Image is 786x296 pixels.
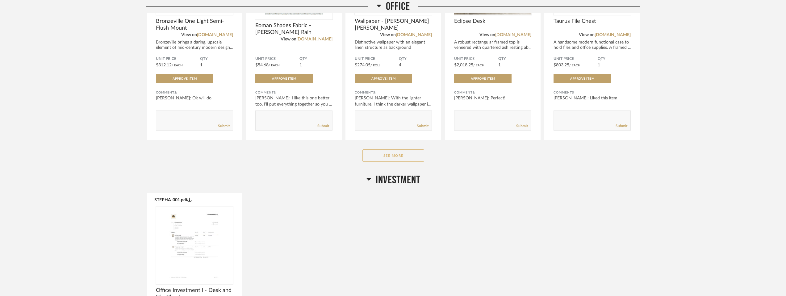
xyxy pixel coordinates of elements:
span: QTY [498,56,531,61]
button: Approve Item [156,74,213,83]
a: [DOMAIN_NAME] [396,33,432,37]
a: Submit [516,123,528,129]
span: QTY [299,56,332,61]
span: View on [479,33,495,37]
span: 1 [498,63,501,67]
span: Unit Price [355,56,399,61]
span: 1 [598,63,600,67]
span: View on [579,33,595,37]
span: / Each [569,64,580,67]
button: Approve Item [454,74,512,83]
span: QTY [399,56,432,61]
div: [PERSON_NAME]: Ok will do [156,95,233,101]
span: / Each [172,64,183,67]
span: $54.68 [255,63,269,67]
span: Approve Item [272,77,296,80]
div: A robust rectangular framed top is veneered with quartered ash resting ab... [454,40,531,50]
a: Submit [616,123,627,129]
div: Comments: [156,90,233,96]
button: Approve Item [355,74,412,83]
span: Unit Price [454,56,498,61]
span: Unit Price [156,56,200,61]
span: $803.25 [554,63,569,67]
span: Bronzeville One Light Semi-Flush Mount [156,18,233,31]
span: View on [181,33,197,37]
div: Comments: [454,90,531,96]
span: Approve Item [173,77,197,80]
span: Wallpaper - [PERSON_NAME] [PERSON_NAME] [355,18,432,31]
div: Bronzeville brings a daring, upscale element of mid-century modern design... [156,40,233,50]
span: View on [281,37,296,41]
span: Eclipse Desk [454,18,531,25]
span: 1 [299,63,302,67]
span: Roman Shades Fabric - [PERSON_NAME] Rain [255,22,332,36]
div: Comments: [355,90,432,96]
div: [PERSON_NAME]: Perfect! [454,95,531,101]
button: Approve Item [255,74,313,83]
span: $2,018.25 [454,63,473,67]
span: Approve Item [471,77,495,80]
div: Comments: [554,90,631,96]
button: STEPHA-001.pdf [154,197,192,202]
a: [DOMAIN_NAME] [495,33,531,37]
span: QTY [200,56,233,61]
div: Distinctive wallpaper with an elegant linen structure as background [355,40,432,50]
a: [DOMAIN_NAME] [296,37,332,41]
a: Submit [417,123,429,129]
span: Unit Price [255,56,299,61]
img: undefined [156,206,233,284]
button: Approve Item [554,74,611,83]
span: / Each [269,64,280,67]
div: [PERSON_NAME]: I like this one better too, I'll put everything together so you ... [255,95,332,107]
span: 4 [399,63,401,67]
a: Submit [317,123,329,129]
a: [DOMAIN_NAME] [595,33,631,37]
span: Taurus File Chest [554,18,631,25]
a: [DOMAIN_NAME] [197,33,233,37]
span: / Roll [370,64,380,67]
span: Unit Price [554,56,598,61]
span: $312.12 [156,63,172,67]
a: Submit [218,123,230,129]
span: $274.05 [355,63,370,67]
span: / Each [473,64,484,67]
span: QTY [598,56,631,61]
span: Investment [376,173,420,187]
span: Approve Item [570,77,594,80]
div: Comments: [255,90,332,96]
span: 1 [200,63,203,67]
div: A handsome modern functional case to hold files and office supplies. A framed ... [554,40,631,50]
span: View on [380,33,396,37]
div: [PERSON_NAME]: With the lighter furniture, I think the darker wallpaper i... [355,95,432,107]
span: Approve Item [371,77,395,80]
button: See More [362,149,424,162]
div: [PERSON_NAME]: Liked this item. [554,95,631,101]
